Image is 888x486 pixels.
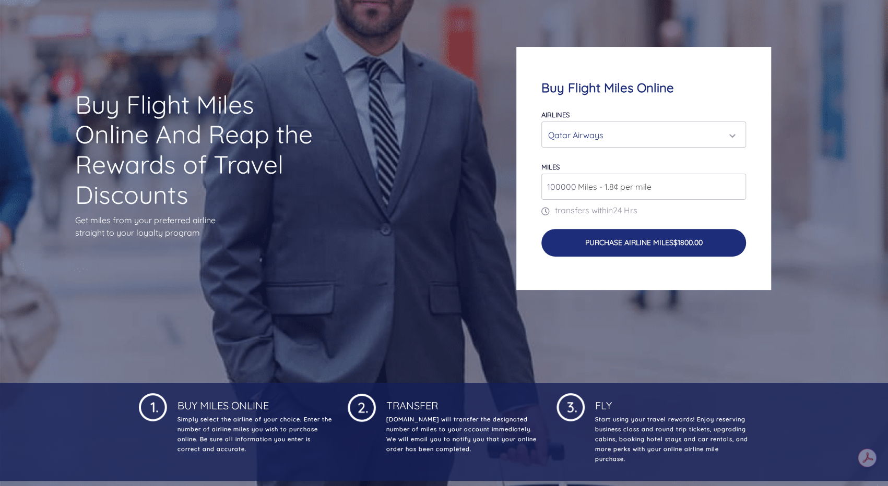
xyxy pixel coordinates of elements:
[541,111,570,119] label: Airlines
[593,415,750,464] p: Start using your travel rewards! Enjoy reserving business class and round trip tickets, upgrading...
[75,90,325,210] h1: Buy Flight Miles Online And Reap the Rewards of Travel Discounts
[557,391,585,421] img: 1
[548,125,733,145] div: Qatar Airways
[75,214,325,239] p: Get miles from your preferred airline straight to your loyalty program
[348,391,376,422] img: 1
[541,163,560,171] label: miles
[384,415,541,454] p: [DOMAIN_NAME] will transfer the designated number of miles to your account immediately. We will e...
[573,180,652,193] span: Miles - 1.8¢ per mile
[541,121,746,148] button: Qatar Airways
[384,391,541,412] h4: Transfer
[541,204,746,216] p: transfers within
[541,229,746,256] button: Purchase Airline Miles$1800.00
[175,415,332,454] p: Simply select the airline of your choice. Enter the number of airline miles you wish to purchase ...
[175,391,332,412] h4: Buy Miles Online
[673,238,703,247] span: $1800.00
[613,205,637,215] span: 24 Hrs
[593,391,750,412] h4: Fly
[541,80,746,95] h4: Buy Flight Miles Online
[139,391,167,421] img: 1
